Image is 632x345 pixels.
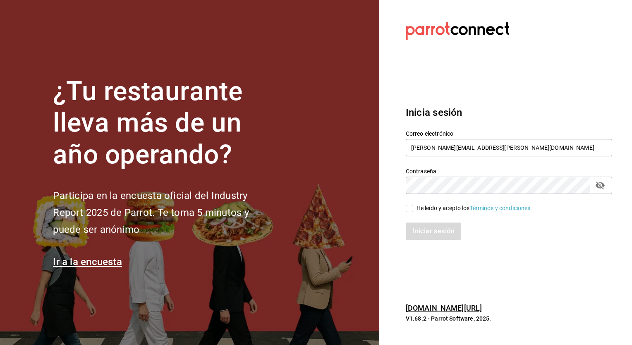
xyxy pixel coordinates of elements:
[470,205,532,211] a: Términos y condiciones.
[406,105,612,120] h3: Inicia sesión
[53,256,122,268] a: Ir a la encuesta
[406,168,612,174] label: Contraseña
[53,187,276,238] h2: Participa en la encuesta oficial del Industry Report 2025 de Parrot. Te toma 5 minutos y puede se...
[53,76,276,171] h1: ¿Tu restaurante lleva más de un año operando?
[406,304,482,312] a: [DOMAIN_NAME][URL]
[406,314,612,323] p: V1.68.2 - Parrot Software, 2025.
[406,130,612,136] label: Correo electrónico
[417,204,532,213] div: He leído y acepto los
[593,178,607,192] button: passwordField
[406,139,612,156] input: Ingresa tu correo electrónico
